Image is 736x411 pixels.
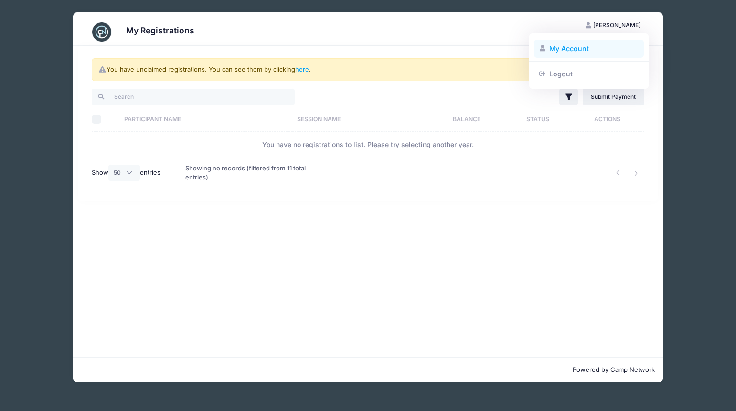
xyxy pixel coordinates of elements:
[92,106,119,132] th: Select All
[577,17,649,33] button: [PERSON_NAME]
[126,25,194,35] h3: My Registrations
[506,106,570,132] th: Status: activate to sort column ascending
[428,106,506,132] th: Balance: activate to sort column ascending
[534,40,644,58] a: My Account
[92,22,111,42] img: CampNetwork
[92,89,295,105] input: Search
[92,165,160,181] label: Show entries
[108,165,140,181] select: Showentries
[292,106,427,132] th: Session Name: activate to sort column ascending
[295,65,309,73] a: here
[529,33,649,89] div: [PERSON_NAME]
[185,158,316,189] div: Showing no records (filtered from 11 total entries)
[534,64,644,83] a: Logout
[583,89,644,105] a: Submit Payment
[570,106,644,132] th: Actions: activate to sort column ascending
[81,365,655,375] p: Powered by Camp Network
[92,132,644,157] td: You have no registrations to list. Please try selecting another year.
[119,106,292,132] th: Participant Name: activate to sort column ascending
[92,58,644,81] div: You have unclaimed registrations. You can see them by clicking .
[593,21,640,29] span: [PERSON_NAME]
